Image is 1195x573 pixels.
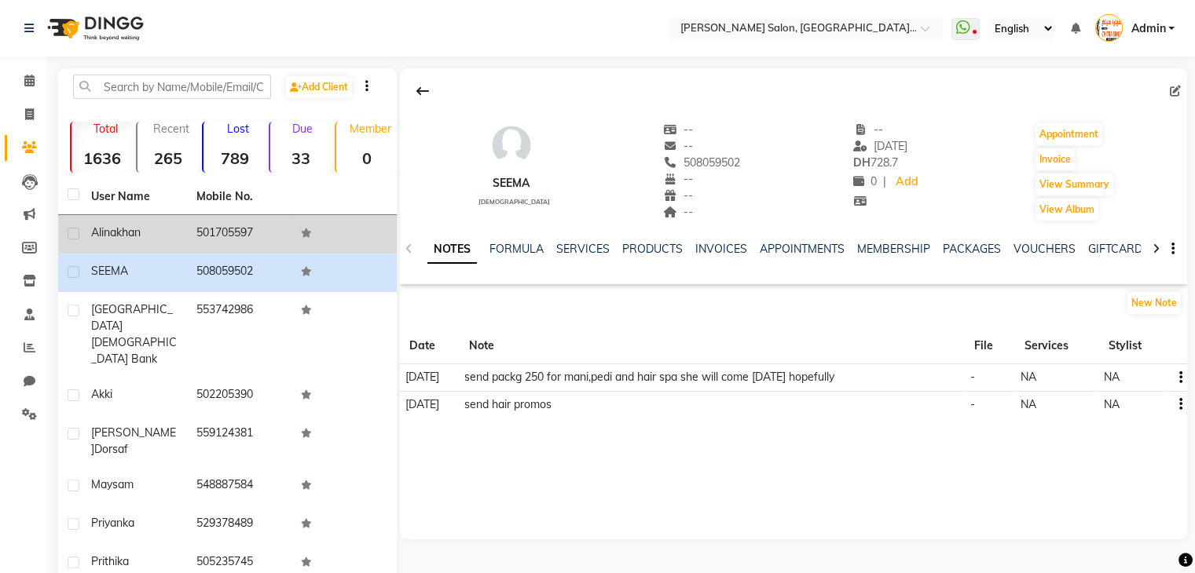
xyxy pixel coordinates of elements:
button: View Summary [1036,173,1113,195]
span: priyanka [91,516,134,530]
img: avatar [488,122,535,169]
th: File [965,328,1015,364]
span: [GEOGRAPHIC_DATA] [91,302,173,333]
span: -- [663,205,693,219]
span: - [970,370,975,384]
span: -- [853,122,883,137]
span: | [883,173,886,190]
button: New Note [1127,292,1181,314]
td: send packg 250 for mani,pedi and hair spa she will come [DATE] hopefully [460,364,965,392]
th: Stylist [1098,328,1168,364]
strong: 789 [203,148,265,168]
span: [DEMOGRAPHIC_DATA] bank [91,335,177,366]
p: Due [273,122,332,136]
td: 508059502 [187,254,292,292]
a: Add [893,171,920,193]
td: send hair promos [460,391,965,418]
span: NA [1104,370,1120,384]
strong: 265 [137,148,199,168]
th: Mobile No. [187,179,292,215]
td: 502205390 [187,377,292,415]
span: 0 [853,174,877,188]
a: NOTES [427,235,477,264]
span: [DATE] [405,397,438,411]
input: Search by Name/Mobile/Email/Code [73,75,271,99]
button: Appointment [1036,123,1102,145]
span: [DATE] [853,139,907,153]
div: SEEMA [472,175,550,192]
span: NA [1020,397,1036,411]
span: SEEMA [91,264,128,278]
span: - [970,397,975,411]
a: PRODUCTS [622,242,683,256]
span: -- [663,188,693,203]
span: Alina [91,225,116,239]
td: 559124381 [187,415,292,467]
th: User Name [82,179,187,215]
span: Dorsaf [94,442,128,456]
p: Member [343,122,398,136]
a: VOUCHERS [1014,242,1076,256]
td: 553742986 [187,292,292,377]
span: -- [663,122,693,137]
strong: 0 [336,148,398,168]
a: GIFTCARDS [1088,242,1149,256]
a: MEMBERSHIP [857,242,930,256]
span: -- [663,139,693,153]
span: DH [853,155,871,170]
a: INVOICES [695,242,747,256]
span: Prithika [91,554,129,568]
td: 529378489 [187,505,292,544]
span: 728.7 [853,155,898,170]
img: Admin [1095,14,1123,42]
img: logo [40,6,148,50]
th: Date [400,328,460,364]
td: 501705597 [187,215,292,254]
p: Lost [210,122,265,136]
a: PACKAGES [943,242,1001,256]
strong: 1636 [71,148,133,168]
span: khan [116,225,141,239]
span: akki [91,387,112,401]
span: [DATE] [405,370,438,384]
span: Admin [1131,20,1165,37]
span: 508059502 [663,155,740,170]
button: Invoice [1036,148,1075,170]
p: Total [78,122,133,136]
div: Back to Client [406,76,439,106]
span: [DEMOGRAPHIC_DATA] [478,198,550,206]
span: NA [1020,370,1036,384]
span: NA [1104,397,1120,411]
a: Add Client [286,76,352,98]
span: -- [663,172,693,186]
p: Recent [144,122,199,136]
a: APPOINTMENTS [760,242,845,256]
strong: 33 [270,148,332,168]
th: Services [1015,328,1098,364]
th: Note [460,328,965,364]
button: View Album [1036,199,1098,221]
a: FORMULA [489,242,544,256]
a: SERVICES [556,242,610,256]
span: [PERSON_NAME] [91,425,176,456]
td: 548887584 [187,467,292,505]
span: Maysam [91,477,134,491]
